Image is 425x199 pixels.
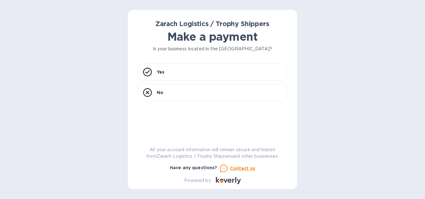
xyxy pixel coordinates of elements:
[157,69,164,75] p: Yes
[170,165,217,170] b: Have any questions?
[138,147,287,160] p: All your account information will remain secure and hidden from Zarach Logistics / Trophy Shipper...
[138,30,287,43] h1: Make a payment
[156,20,269,28] b: Zarach Logistics / Trophy Shippers
[184,177,211,184] p: Powered by
[230,166,255,171] u: Contact us
[157,89,163,96] p: No
[138,46,287,52] p: Is your business located in the [GEOGRAPHIC_DATA]?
